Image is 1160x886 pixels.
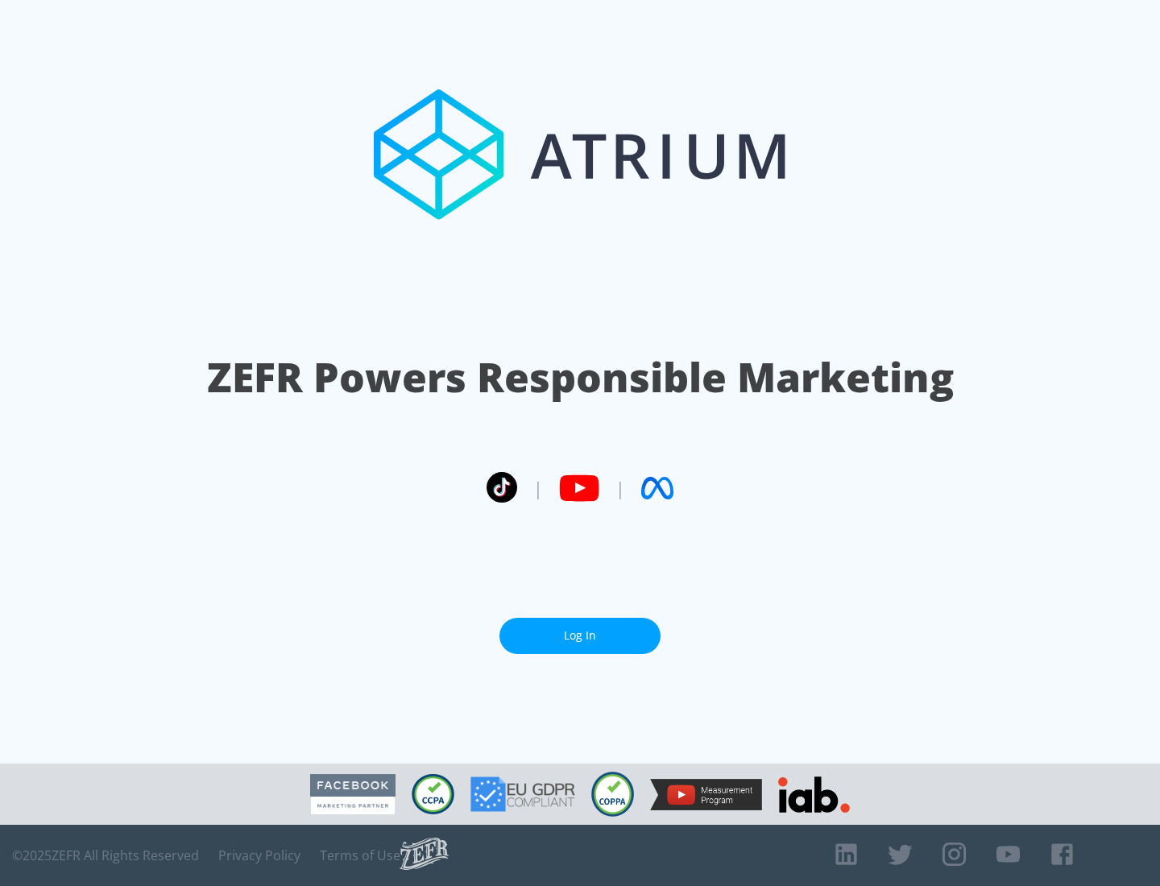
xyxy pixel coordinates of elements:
a: Log In [499,618,661,654]
img: Facebook Marketing Partner [310,774,396,815]
span: © 2025 ZEFR All Rights Reserved [12,847,199,863]
img: GDPR Compliant [470,776,575,812]
img: COPPA Compliant [591,772,634,817]
span: | [615,476,625,500]
span: | [533,476,543,500]
h1: ZEFR Powers Responsible Marketing [207,350,954,405]
img: YouTube Measurement Program [650,779,762,810]
img: IAB [778,776,850,813]
a: Terms of Use [320,847,400,863]
a: Privacy Policy [218,847,300,863]
img: CCPA Compliant [412,774,454,814]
